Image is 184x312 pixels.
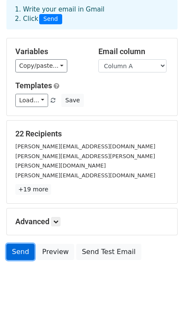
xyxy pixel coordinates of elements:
h5: Email column [98,47,169,56]
a: Send [6,244,34,260]
a: +19 more [15,184,51,195]
a: Templates [15,81,52,90]
button: Save [61,94,83,107]
iframe: Chat Widget [141,271,184,312]
span: Send [39,14,62,24]
a: Load... [15,94,48,107]
a: Send Test Email [76,244,141,260]
a: Copy/paste... [15,59,67,72]
div: 1. Write your email in Gmail 2. Click [9,5,175,24]
h5: 22 Recipients [15,129,169,139]
h5: Advanced [15,217,169,226]
small: [PERSON_NAME][EMAIL_ADDRESS][PERSON_NAME][PERSON_NAME][DOMAIN_NAME] [15,153,155,169]
small: [PERSON_NAME][EMAIL_ADDRESS][DOMAIN_NAME] [15,143,155,150]
h5: Variables [15,47,86,56]
div: 聊天小组件 [141,271,184,312]
a: Preview [37,244,74,260]
small: [PERSON_NAME][EMAIL_ADDRESS][DOMAIN_NAME] [15,172,155,179]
